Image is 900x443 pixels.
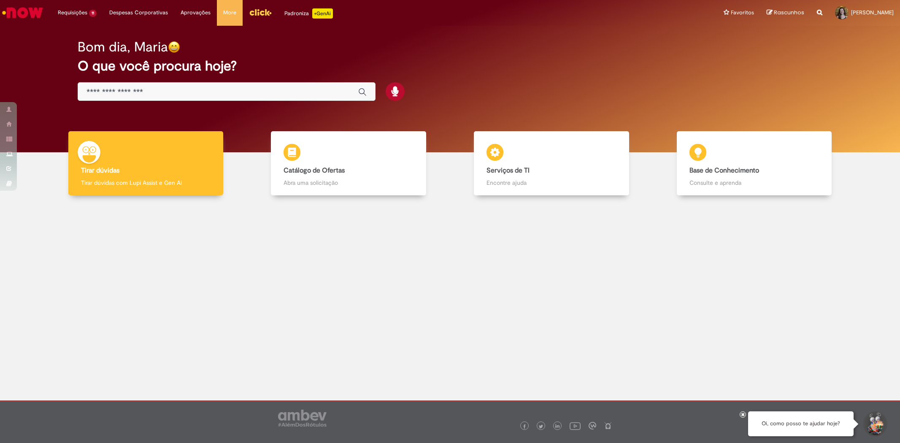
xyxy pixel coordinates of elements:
[539,424,543,429] img: logo_footer_twitter.png
[589,422,596,429] img: logo_footer_workplace.png
[774,8,804,16] span: Rascunhos
[44,131,247,196] a: Tirar dúvidas Tirar dúvidas com Lupi Assist e Gen Ai
[109,8,168,17] span: Despesas Corporativas
[653,131,856,196] a: Base de Conhecimento Consulte e aprenda
[689,178,819,187] p: Consulte e aprenda
[223,8,236,17] span: More
[689,166,759,175] b: Base de Conhecimento
[450,131,653,196] a: Serviços de TI Encontre ajuda
[284,166,345,175] b: Catálogo de Ofertas
[78,59,822,73] h2: O que você procura hoje?
[81,166,119,175] b: Tirar dúvidas
[284,8,333,19] div: Padroniza
[284,178,414,187] p: Abra uma solicitação
[767,9,804,17] a: Rascunhos
[486,166,530,175] b: Serviços de TI
[486,178,616,187] p: Encontre ajuda
[78,40,168,54] h2: Bom dia, Maria
[731,8,754,17] span: Favoritos
[312,8,333,19] p: +GenAi
[522,424,527,429] img: logo_footer_facebook.png
[89,10,97,17] span: 11
[851,9,894,16] span: [PERSON_NAME]
[278,410,327,427] img: logo_footer_ambev_rotulo_gray.png
[1,4,44,21] img: ServiceNow
[58,8,87,17] span: Requisições
[181,8,211,17] span: Aprovações
[748,411,854,436] div: Oi, como posso te ajudar hoje?
[247,131,450,196] a: Catálogo de Ofertas Abra uma solicitação
[555,424,559,429] img: logo_footer_linkedin.png
[570,420,581,431] img: logo_footer_youtube.png
[81,178,211,187] p: Tirar dúvidas com Lupi Assist e Gen Ai
[862,411,887,437] button: Iniciar Conversa de Suporte
[604,422,612,429] img: logo_footer_naosei.png
[249,6,272,19] img: click_logo_yellow_360x200.png
[168,41,180,53] img: happy-face.png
